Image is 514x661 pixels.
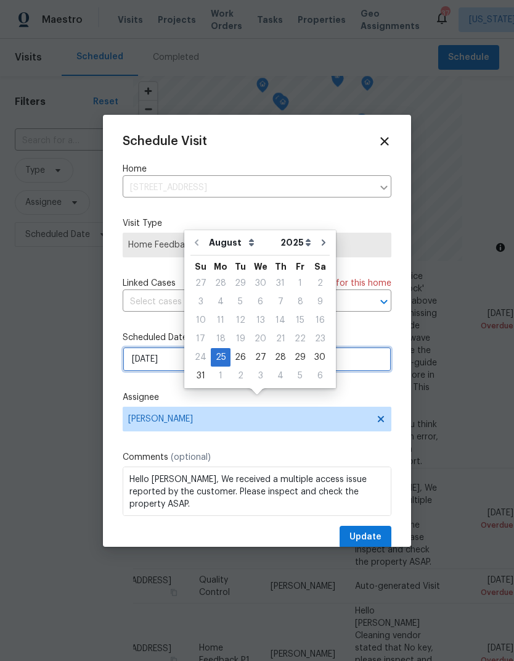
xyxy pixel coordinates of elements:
div: 15 [290,312,310,329]
label: Comments [123,451,391,464]
div: Thu Aug 14 2025 [271,311,290,330]
label: Assignee [123,391,391,404]
div: Sun Aug 03 2025 [190,293,211,311]
div: 10 [190,312,211,329]
div: Sun Aug 10 2025 [190,311,211,330]
div: 8 [290,293,310,310]
abbr: Sunday [195,262,206,271]
label: Visit Type [123,217,391,230]
button: Open [375,293,393,310]
div: 12 [230,312,250,329]
div: Mon Aug 11 2025 [211,311,230,330]
button: Go to next month [314,230,333,255]
div: 17 [190,330,211,347]
div: 28 [271,349,290,366]
div: Tue Jul 29 2025 [230,274,250,293]
div: Sat Aug 16 2025 [310,311,330,330]
span: Linked Cases [123,277,176,289]
div: Sat Sep 06 2025 [310,367,330,385]
abbr: Saturday [314,262,326,271]
div: 5 [290,367,310,385]
div: 2 [310,275,330,292]
div: 22 [290,330,310,347]
div: 5 [230,293,250,310]
div: Wed Aug 06 2025 [250,293,271,311]
div: Mon Jul 28 2025 [211,274,230,293]
div: Sat Aug 23 2025 [310,330,330,348]
div: 4 [271,367,290,385]
div: 24 [190,349,211,366]
div: 18 [211,330,230,347]
div: Fri Aug 22 2025 [290,330,310,348]
div: 21 [271,330,290,347]
div: Wed Aug 27 2025 [250,348,271,367]
span: Close [378,135,391,148]
div: Tue Aug 26 2025 [230,348,250,367]
div: 14 [271,312,290,329]
input: Select cases [123,293,357,312]
div: Fri Aug 01 2025 [290,274,310,293]
select: Month [206,233,277,252]
div: 26 [230,349,250,366]
div: Tue Aug 05 2025 [230,293,250,311]
span: (optional) [171,453,211,462]
abbr: Tuesday [235,262,246,271]
div: 27 [190,275,211,292]
div: Sun Aug 17 2025 [190,330,211,348]
div: Wed Jul 30 2025 [250,274,271,293]
div: Mon Sep 01 2025 [211,367,230,385]
div: Thu Aug 28 2025 [271,348,290,367]
div: Tue Sep 02 2025 [230,367,250,385]
div: Thu Sep 04 2025 [271,367,290,385]
div: Fri Aug 15 2025 [290,311,310,330]
div: 4 [211,293,230,310]
div: 25 [211,349,230,366]
div: Wed Aug 13 2025 [250,311,271,330]
div: 3 [250,367,271,385]
div: Sun Jul 27 2025 [190,274,211,293]
div: 30 [310,349,330,366]
span: Home Feedback P1 [128,239,386,251]
div: 6 [310,367,330,385]
div: 28 [211,275,230,292]
abbr: Wednesday [254,262,267,271]
div: Mon Aug 25 2025 [211,348,230,367]
div: 30 [250,275,271,292]
div: Wed Aug 20 2025 [250,330,271,348]
div: 16 [310,312,330,329]
div: 7 [271,293,290,310]
input: Enter in an address [123,178,373,197]
button: Go to previous month [187,230,206,255]
div: Fri Aug 08 2025 [290,293,310,311]
div: 29 [230,275,250,292]
label: Scheduled Date [123,331,391,344]
abbr: Thursday [275,262,287,271]
div: Sat Aug 09 2025 [310,293,330,311]
div: Tue Aug 19 2025 [230,330,250,348]
button: Update [340,526,391,549]
div: 1 [211,367,230,385]
div: 13 [250,312,271,329]
div: Thu Aug 07 2025 [271,293,290,311]
div: Fri Aug 29 2025 [290,348,310,367]
div: 6 [250,293,271,310]
div: 1 [290,275,310,292]
div: 31 [271,275,290,292]
div: 11 [211,312,230,329]
div: Sat Aug 30 2025 [310,348,330,367]
div: Mon Aug 18 2025 [211,330,230,348]
div: 27 [250,349,271,366]
div: 9 [310,293,330,310]
label: Home [123,163,391,175]
div: 23 [310,330,330,347]
span: [PERSON_NAME] [128,414,370,424]
div: Thu Jul 31 2025 [271,274,290,293]
div: Sun Aug 24 2025 [190,348,211,367]
div: Mon Aug 04 2025 [211,293,230,311]
div: Sun Aug 31 2025 [190,367,211,385]
div: 31 [190,367,211,385]
div: Sat Aug 02 2025 [310,274,330,293]
div: 20 [250,330,271,347]
abbr: Monday [214,262,227,271]
div: 2 [230,367,250,385]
